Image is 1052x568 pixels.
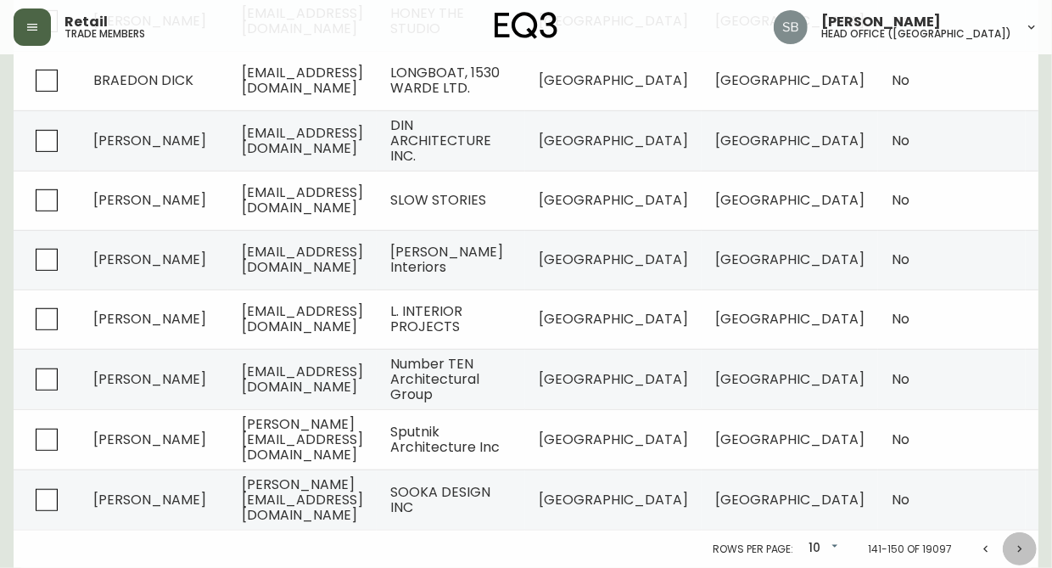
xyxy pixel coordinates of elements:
span: [EMAIL_ADDRESS][DOMAIN_NAME] [242,242,363,277]
span: No [892,190,909,210]
span: [GEOGRAPHIC_DATA] [539,430,688,449]
span: [EMAIL_ADDRESS][DOMAIN_NAME] [242,183,363,217]
span: [PERSON_NAME] [93,430,206,449]
span: [PERSON_NAME] [93,490,206,509]
span: [PERSON_NAME][EMAIL_ADDRESS][DOMAIN_NAME] [242,475,363,525]
span: DIN ARCHITECTURE INC. [390,115,491,166]
span: [PERSON_NAME] Interiors [390,242,503,277]
span: [GEOGRAPHIC_DATA] [539,309,688,329]
span: [GEOGRAPHIC_DATA] [715,369,865,389]
span: [GEOGRAPHIC_DATA] [715,250,865,269]
span: [PERSON_NAME] [93,131,206,150]
span: No [892,490,909,509]
span: No [892,369,909,389]
span: [GEOGRAPHIC_DATA] [539,490,688,509]
span: BRAEDON DICK [93,70,193,90]
span: No [892,430,909,449]
span: [GEOGRAPHIC_DATA] [539,250,688,269]
p: Rows per page: [713,542,793,557]
span: [EMAIL_ADDRESS][DOMAIN_NAME] [242,301,363,336]
p: 141-150 of 19097 [869,542,952,557]
span: [EMAIL_ADDRESS][DOMAIN_NAME] [242,362,363,396]
span: [GEOGRAPHIC_DATA] [715,190,865,210]
span: [PERSON_NAME] [93,309,206,329]
span: Retail [64,15,108,29]
span: LONGBOAT, 1530 WARDE LTD. [390,63,500,98]
button: Previous page [969,532,1003,566]
span: No [892,131,909,150]
span: SOOKA DESIGN INC [390,482,490,517]
h5: trade members [64,29,145,39]
span: [PERSON_NAME] [93,369,206,389]
span: [GEOGRAPHIC_DATA] [539,70,688,90]
span: No [892,309,909,329]
span: [EMAIL_ADDRESS][DOMAIN_NAME] [242,123,363,158]
span: [PERSON_NAME][EMAIL_ADDRESS][DOMAIN_NAME] [242,414,363,464]
span: [EMAIL_ADDRESS][DOMAIN_NAME] [242,63,363,98]
span: L. INTERIOR PROJECTS [390,301,462,336]
span: [GEOGRAPHIC_DATA] [715,490,865,509]
span: SLOW STORIES [390,190,486,210]
span: [GEOGRAPHIC_DATA] [715,309,865,329]
h5: head office ([GEOGRAPHIC_DATA]) [821,29,1011,39]
span: [PERSON_NAME] [93,250,206,269]
span: [GEOGRAPHIC_DATA] [539,131,688,150]
span: No [892,250,909,269]
div: 10 [801,535,842,563]
span: [GEOGRAPHIC_DATA] [539,369,688,389]
span: [GEOGRAPHIC_DATA] [715,430,865,449]
span: [PERSON_NAME] [93,190,206,210]
span: Sputnik Architecture Inc [390,422,500,457]
span: [GEOGRAPHIC_DATA] [539,190,688,210]
span: [GEOGRAPHIC_DATA] [715,131,865,150]
span: [PERSON_NAME] [821,15,941,29]
img: logo [495,12,557,39]
span: Number TEN Architectural Group [390,354,479,404]
img: 85855414dd6b989d32b19e738a67d5b5 [774,10,808,44]
span: [GEOGRAPHIC_DATA] [715,70,865,90]
button: Next page [1003,532,1037,566]
span: No [892,70,909,90]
